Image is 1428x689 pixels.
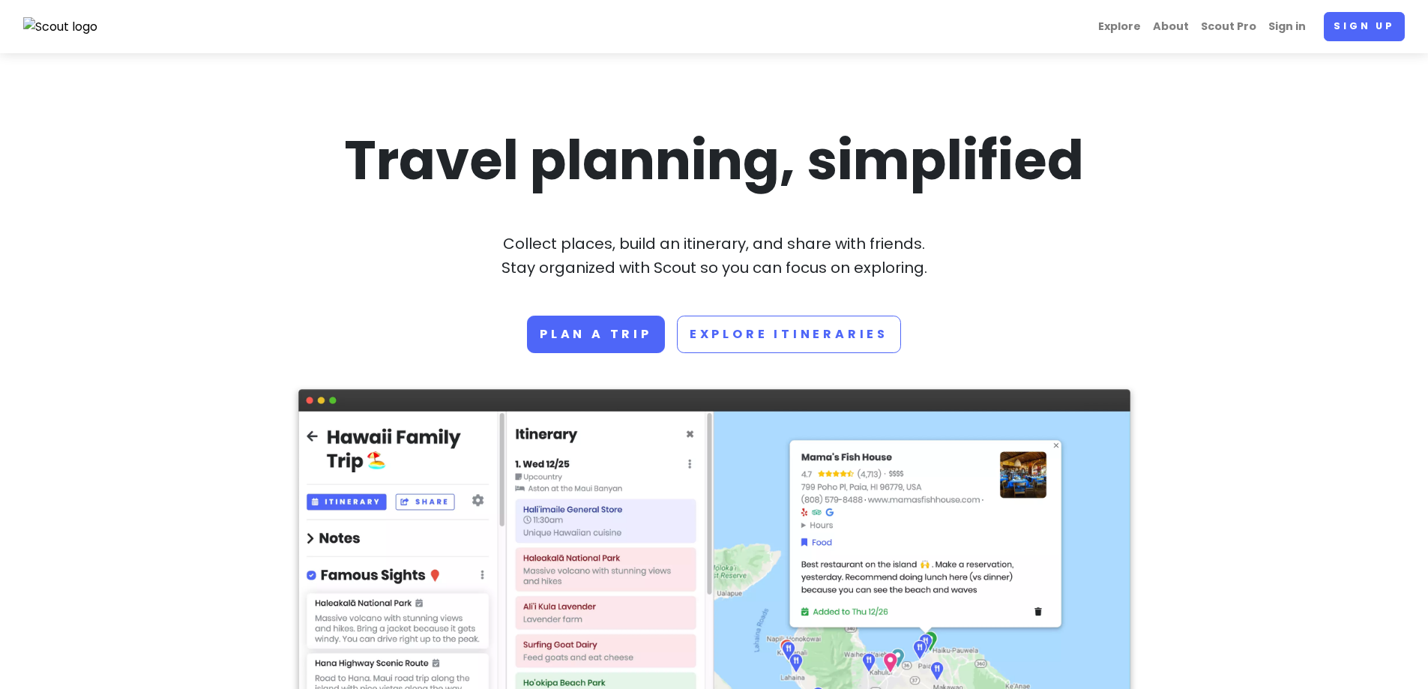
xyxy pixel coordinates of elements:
a: Explore [1092,12,1147,41]
p: Collect places, build an itinerary, and share with friends. Stay organized with Scout so you can ... [298,232,1130,280]
a: Sign up [1324,12,1405,41]
a: Explore Itineraries [677,316,901,353]
h1: Travel planning, simplified [298,125,1130,196]
a: About [1147,12,1195,41]
a: Plan a trip [527,316,665,353]
img: Scout logo [23,17,98,37]
a: Sign in [1262,12,1312,41]
a: Scout Pro [1195,12,1262,41]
